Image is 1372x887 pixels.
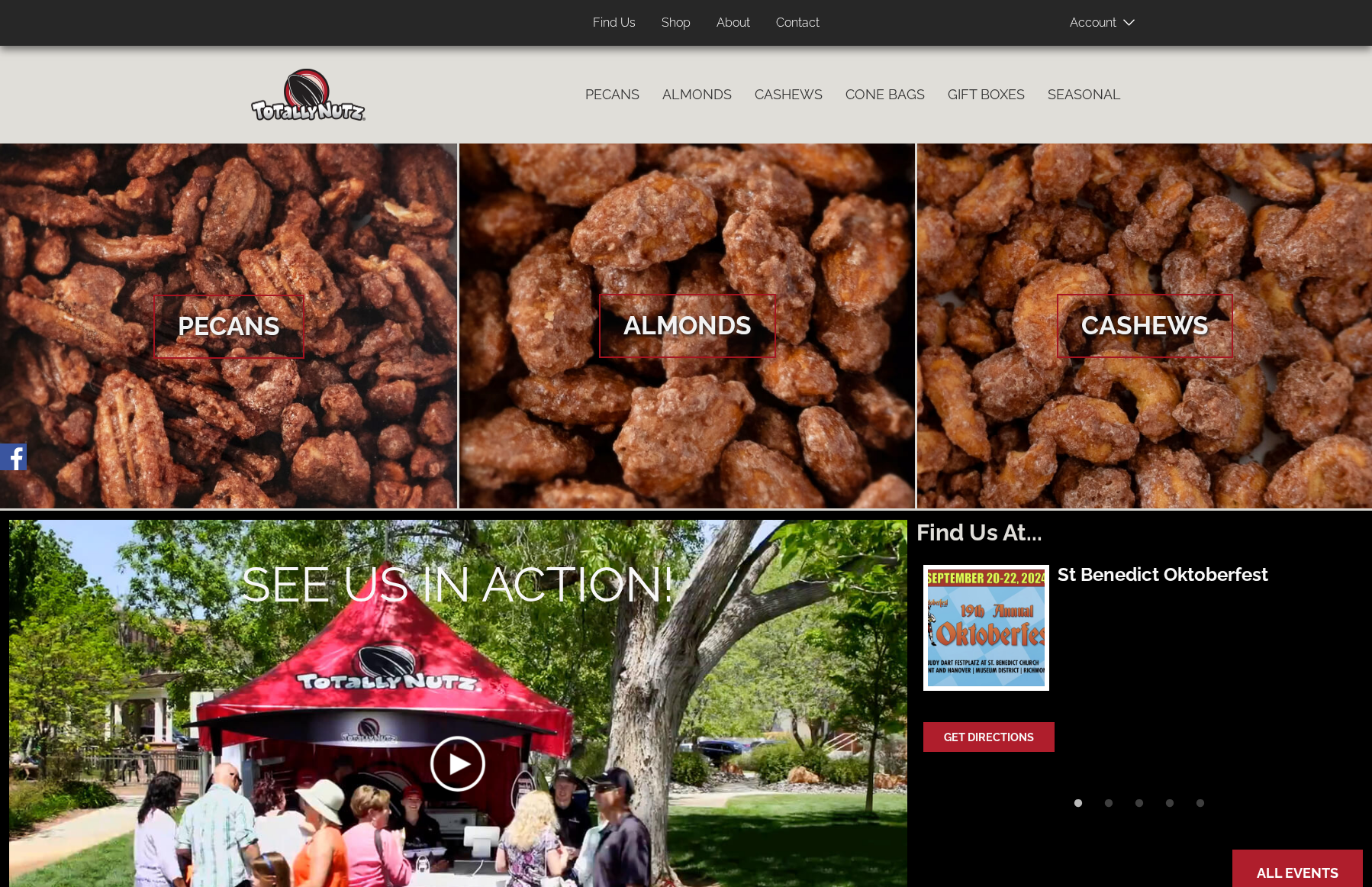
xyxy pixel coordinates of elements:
[1036,79,1132,111] a: Seasonal
[765,8,831,38] a: Contact
[925,724,1052,750] a: Get Directions
[923,565,1049,691] img: 19th Annual Oktoberfest Poster
[650,8,702,38] a: Shop
[251,69,366,121] img: Home
[1128,796,1151,819] button: 3 of 5
[599,294,776,358] span: Almonds
[1158,796,1181,819] button: 4 of 5
[743,79,834,111] a: Cashews
[1067,796,1090,819] button: 1 of 5
[581,8,647,38] a: Find Us
[705,8,762,38] a: About
[936,79,1036,111] a: Gift Boxes
[1058,565,1300,585] h3: St Benedict Oktoberfest
[1189,796,1212,819] button: 5 of 5
[651,79,743,111] a: Almonds
[1097,796,1120,819] button: 2 of 5
[1057,294,1233,358] span: Cashews
[916,520,1363,545] h2: Find Us At...
[153,295,304,359] span: Pecans
[574,79,651,111] a: Pecans
[459,144,916,508] a: Almonds
[834,79,936,111] a: Cone Bags
[923,565,1304,698] a: 19th Annual Oktoberfest PosterSt Benedict Oktoberfest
